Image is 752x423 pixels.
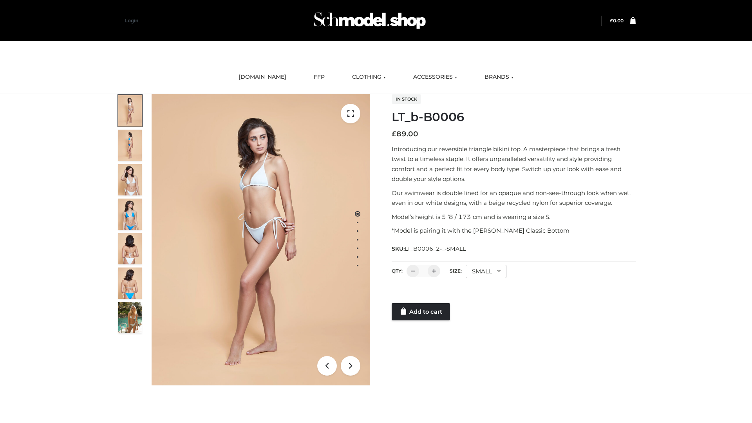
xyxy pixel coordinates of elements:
[392,110,636,124] h1: LT_b-B0006
[610,18,624,23] a: £0.00
[392,303,450,320] a: Add to cart
[118,95,142,127] img: ArielClassicBikiniTop_CloudNine_AzureSky_OW114ECO_1-scaled.jpg
[392,144,636,184] p: Introducing our reversible triangle bikini top. A masterpiece that brings a fresh twist to a time...
[152,94,370,385] img: ArielClassicBikiniTop_CloudNine_AzureSky_OW114ECO_1
[392,268,403,274] label: QTY:
[392,226,636,236] p: *Model is pairing it with the [PERSON_NAME] Classic Bottom
[407,69,463,86] a: ACCESSORIES
[392,244,466,253] span: SKU:
[479,69,519,86] a: BRANDS
[125,18,138,23] a: Login
[466,265,506,278] div: SMALL
[118,233,142,264] img: ArielClassicBikiniTop_CloudNine_AzureSky_OW114ECO_7-scaled.jpg
[118,130,142,161] img: ArielClassicBikiniTop_CloudNine_AzureSky_OW114ECO_2-scaled.jpg
[118,302,142,333] img: Arieltop_CloudNine_AzureSky2.jpg
[118,199,142,230] img: ArielClassicBikiniTop_CloudNine_AzureSky_OW114ECO_4-scaled.jpg
[118,164,142,195] img: ArielClassicBikiniTop_CloudNine_AzureSky_OW114ECO_3-scaled.jpg
[450,268,462,274] label: Size:
[610,18,624,23] bdi: 0.00
[392,188,636,208] p: Our swimwear is double lined for an opaque and non-see-through look when wet, even in our white d...
[118,268,142,299] img: ArielClassicBikiniTop_CloudNine_AzureSky_OW114ECO_8-scaled.jpg
[405,245,466,252] span: LT_B0006_2-_-SMALL
[311,5,428,36] img: Schmodel Admin 964
[610,18,613,23] span: £
[392,94,421,104] span: In stock
[392,212,636,222] p: Model’s height is 5 ‘8 / 173 cm and is wearing a size S.
[346,69,392,86] a: CLOTHING
[308,69,331,86] a: FFP
[233,69,292,86] a: [DOMAIN_NAME]
[392,130,418,138] bdi: 89.00
[392,130,396,138] span: £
